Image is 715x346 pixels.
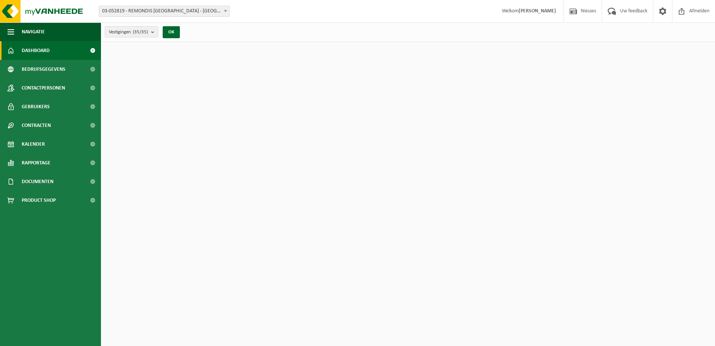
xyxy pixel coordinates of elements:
[22,22,45,41] span: Navigatie
[133,30,148,34] count: (35/35)
[22,191,56,210] span: Product Shop
[22,172,53,191] span: Documenten
[22,79,65,97] span: Contactpersonen
[105,26,158,37] button: Vestigingen(35/35)
[163,26,180,38] button: OK
[22,135,45,154] span: Kalender
[109,27,148,38] span: Vestigingen
[22,97,50,116] span: Gebruikers
[22,154,50,172] span: Rapportage
[519,8,556,14] strong: [PERSON_NAME]
[22,116,51,135] span: Contracten
[99,6,229,16] span: 03-052819 - REMONDIS WEST-VLAANDEREN - OOSTENDE
[99,6,230,17] span: 03-052819 - REMONDIS WEST-VLAANDEREN - OOSTENDE
[22,60,65,79] span: Bedrijfsgegevens
[22,41,50,60] span: Dashboard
